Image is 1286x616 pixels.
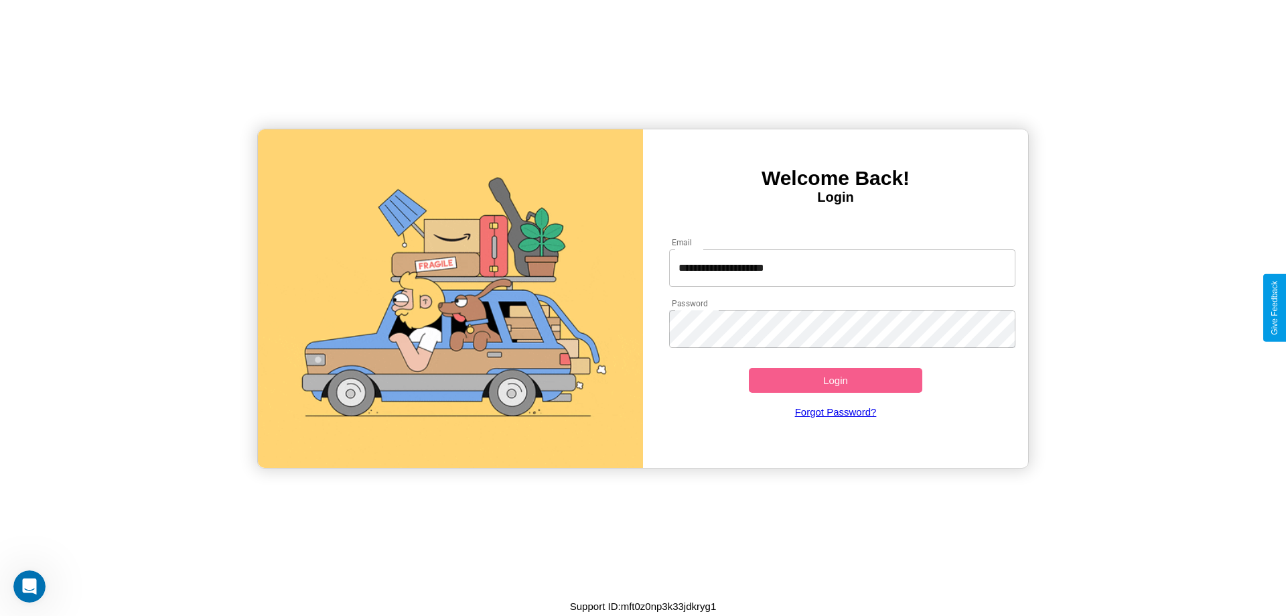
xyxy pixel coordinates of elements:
label: Password [672,298,707,309]
div: Give Feedback [1270,281,1279,335]
iframe: Intercom live chat [13,570,46,603]
img: gif [258,129,643,468]
button: Login [749,368,922,393]
h4: Login [643,190,1028,205]
a: Forgot Password? [662,393,1009,431]
label: Email [672,237,693,248]
h3: Welcome Back! [643,167,1028,190]
p: Support ID: mft0z0np3k33jdkryg1 [570,597,716,615]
